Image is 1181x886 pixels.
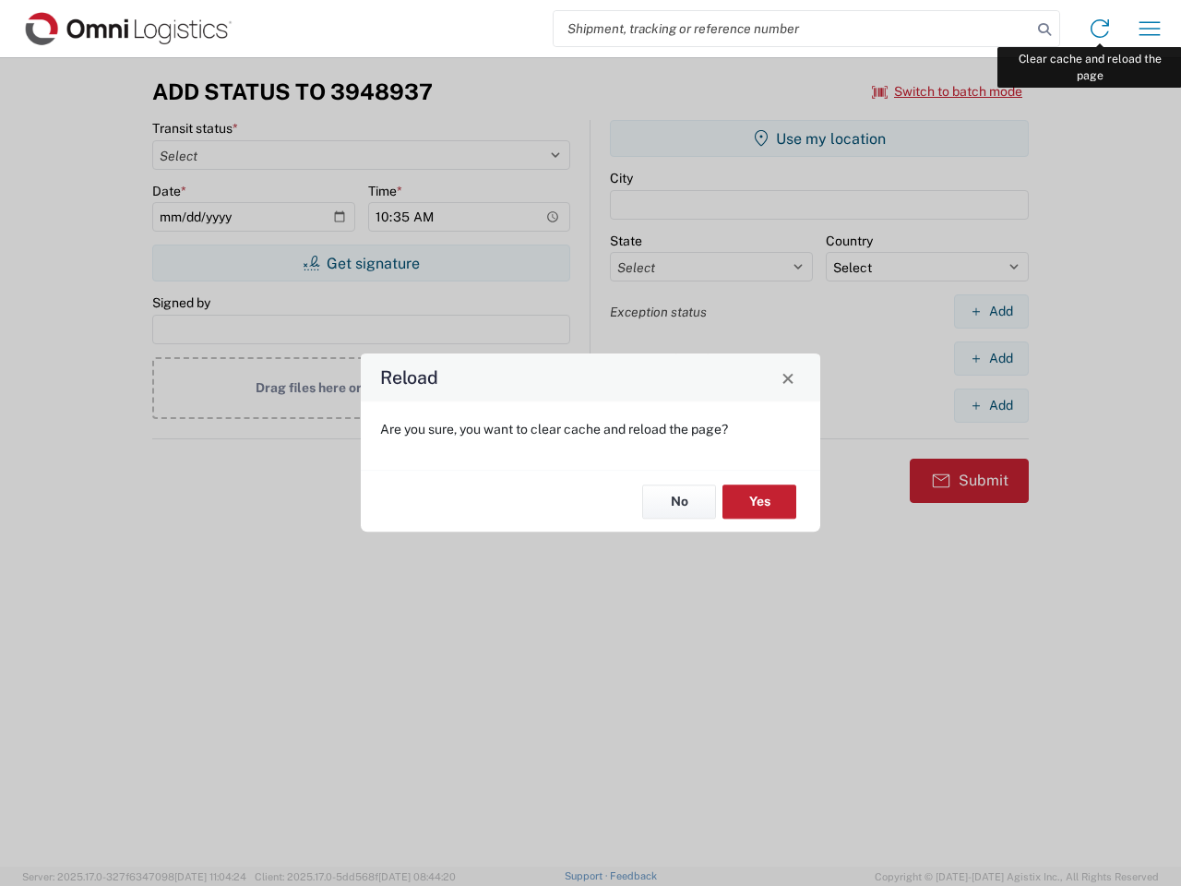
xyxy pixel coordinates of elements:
h4: Reload [380,365,438,391]
p: Are you sure, you want to clear cache and reload the page? [380,421,801,437]
button: No [642,485,716,519]
button: Close [775,365,801,390]
input: Shipment, tracking or reference number [554,11,1032,46]
button: Yes [722,485,796,519]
